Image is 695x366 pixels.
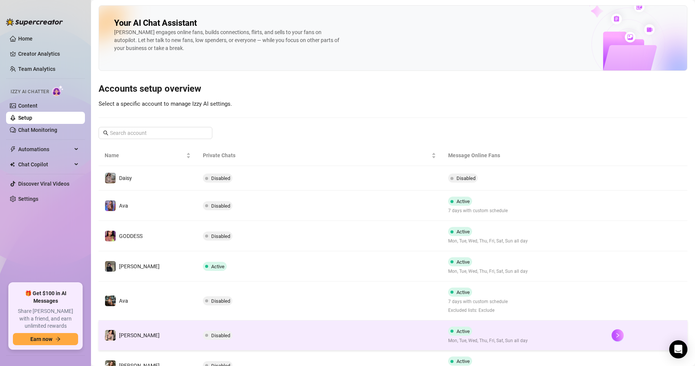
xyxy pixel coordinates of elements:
[52,85,64,96] img: AI Chatter
[211,298,230,304] span: Disabled
[457,229,470,235] span: Active
[211,333,230,338] span: Disabled
[211,233,230,239] span: Disabled
[442,145,606,166] th: Message Online Fans
[457,259,470,265] span: Active
[18,181,69,187] a: Discover Viral Videos
[99,83,687,95] h3: Accounts setup overview
[119,332,160,338] span: [PERSON_NAME]
[119,263,160,269] span: [PERSON_NAME]
[448,238,528,245] span: Mon, Tue, Wed, Thu, Fri, Sat, Sun all day
[105,151,185,160] span: Name
[105,200,116,211] img: Ava
[612,329,624,341] button: right
[6,18,63,26] img: logo-BBDzfeDw.svg
[114,28,342,52] div: [PERSON_NAME] engages online fans, builds connections, flirts, and sells to your fans on autopilo...
[105,231,116,241] img: GODDESS
[99,100,232,107] span: Select a specific account to manage Izzy AI settings.
[13,333,78,345] button: Earn nowarrow-right
[18,127,57,133] a: Chat Monitoring
[211,264,224,269] span: Active
[18,36,33,42] a: Home
[448,337,528,344] span: Mon, Tue, Wed, Thu, Fri, Sat, Sun all day
[448,298,508,305] span: 7 days with custom schedule
[615,333,620,338] span: right
[18,48,79,60] a: Creator Analytics
[103,130,108,136] span: search
[18,158,72,170] span: Chat Copilot
[457,358,470,364] span: Active
[110,129,202,137] input: Search account
[13,308,78,330] span: Share [PERSON_NAME] with a friend, and earn unlimited rewards
[55,336,61,342] span: arrow-right
[119,175,132,181] span: Daisy
[18,115,32,121] a: Setup
[669,340,687,358] div: Open Intercom Messenger
[18,143,72,155] span: Automations
[211,175,230,181] span: Disabled
[203,151,430,160] span: Private Chats
[197,145,442,166] th: Private Chats
[211,203,230,209] span: Disabled
[18,103,38,109] a: Content
[448,268,528,275] span: Mon, Tue, Wed, Thu, Fri, Sat, Sun all day
[105,330,116,341] img: Jenna
[10,146,16,152] span: thunderbolt
[30,336,52,342] span: Earn now
[105,296,116,306] img: Ava
[457,328,470,334] span: Active
[448,307,508,314] span: Excluded lists: Exclude
[448,207,508,214] span: 7 days with custom schedule
[114,18,197,28] h2: Your AI Chat Assistant
[119,233,143,239] span: GODDESS
[99,145,197,166] th: Name
[457,289,470,295] span: Active
[18,66,55,72] a: Team Analytics
[105,261,116,272] img: Anna
[119,298,128,304] span: Ava
[13,290,78,305] span: 🎁 Get $100 in AI Messages
[18,196,38,202] a: Settings
[119,203,128,209] span: Ava
[11,88,49,95] span: Izzy AI Chatter
[10,162,15,167] img: Chat Copilot
[457,199,470,204] span: Active
[105,173,116,183] img: Daisy
[457,175,475,181] span: Disabled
